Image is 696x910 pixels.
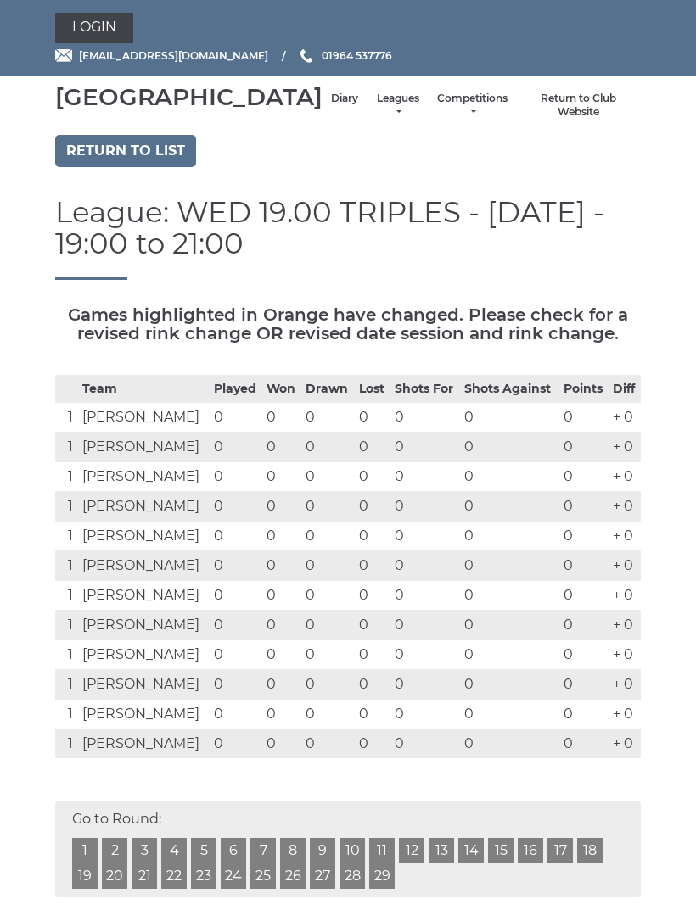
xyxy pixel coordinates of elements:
td: 0 [355,669,390,699]
td: 0 [559,432,609,461]
td: 0 [301,461,355,491]
td: 0 [559,491,609,521]
td: 0 [210,639,263,669]
img: Email [55,49,72,62]
td: 0 [559,580,609,610]
td: 0 [262,521,301,550]
a: 22 [161,863,187,889]
td: 1 [55,521,78,550]
a: Return to Club Website [525,92,632,120]
td: [PERSON_NAME] [78,521,209,550]
a: 25 [250,863,276,889]
td: 0 [301,432,355,461]
a: 29 [369,863,395,889]
td: 0 [355,550,390,580]
td: 0 [210,491,263,521]
td: + 0 [609,699,641,729]
td: 0 [210,461,263,491]
td: 1 [55,402,78,432]
td: 0 [355,521,390,550]
td: 0 [460,491,559,521]
td: 0 [460,432,559,461]
td: 0 [210,669,263,699]
td: 0 [301,610,355,639]
a: 17 [547,838,573,863]
td: 1 [55,729,78,758]
a: 9 [310,838,335,863]
a: Return to list [55,135,196,167]
td: 0 [355,729,390,758]
td: 0 [390,402,460,432]
a: 26 [280,863,306,889]
td: 0 [355,699,390,729]
a: 18 [577,838,603,863]
td: 0 [460,580,559,610]
td: 1 [55,461,78,491]
div: [GEOGRAPHIC_DATA] [55,84,323,110]
td: 1 [55,432,78,461]
td: 0 [301,699,355,729]
td: 0 [301,580,355,610]
td: 0 [390,610,460,639]
td: [PERSON_NAME] [78,402,209,432]
a: 6 [221,838,246,863]
td: 0 [210,402,263,432]
td: 0 [390,639,460,669]
td: + 0 [609,432,641,461]
td: [PERSON_NAME] [78,610,209,639]
a: 7 [250,838,276,863]
a: 5 [191,838,216,863]
td: [PERSON_NAME] [78,699,209,729]
td: + 0 [609,461,641,491]
th: Shots Against [460,375,559,402]
td: 0 [301,729,355,758]
th: Played [210,375,263,402]
td: 0 [262,461,301,491]
a: Diary [331,92,358,106]
a: 13 [429,838,454,863]
td: 0 [460,669,559,699]
td: 0 [210,729,263,758]
td: 0 [262,550,301,580]
td: + 0 [609,639,641,669]
td: 0 [390,491,460,521]
a: 15 [488,838,514,863]
a: Leagues [375,92,420,120]
td: + 0 [609,402,641,432]
a: 23 [191,863,216,889]
td: 0 [390,521,460,550]
td: 0 [262,669,301,699]
td: 0 [390,580,460,610]
td: 0 [460,610,559,639]
img: Phone us [300,49,312,63]
td: + 0 [609,550,641,580]
th: Diff [609,375,641,402]
td: [PERSON_NAME] [78,550,209,580]
td: 1 [55,491,78,521]
a: 21 [132,863,157,889]
a: Competitions [437,92,508,120]
td: [PERSON_NAME] [78,639,209,669]
td: + 0 [609,580,641,610]
th: Shots For [390,375,460,402]
div: Go to Round: [55,801,641,897]
td: 0 [390,669,460,699]
a: 20 [102,863,127,889]
a: 8 [280,838,306,863]
td: 0 [460,639,559,669]
a: 11 [369,838,395,863]
td: 0 [262,610,301,639]
a: 19 [72,863,98,889]
td: 0 [262,491,301,521]
td: 0 [355,402,390,432]
a: 24 [221,863,246,889]
td: 0 [301,639,355,669]
a: 16 [518,838,543,863]
td: 0 [355,461,390,491]
td: 0 [559,550,609,580]
td: 0 [559,461,609,491]
td: + 0 [609,729,641,758]
td: 0 [355,610,390,639]
a: 14 [458,838,484,863]
span: 01964 537776 [322,49,392,62]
